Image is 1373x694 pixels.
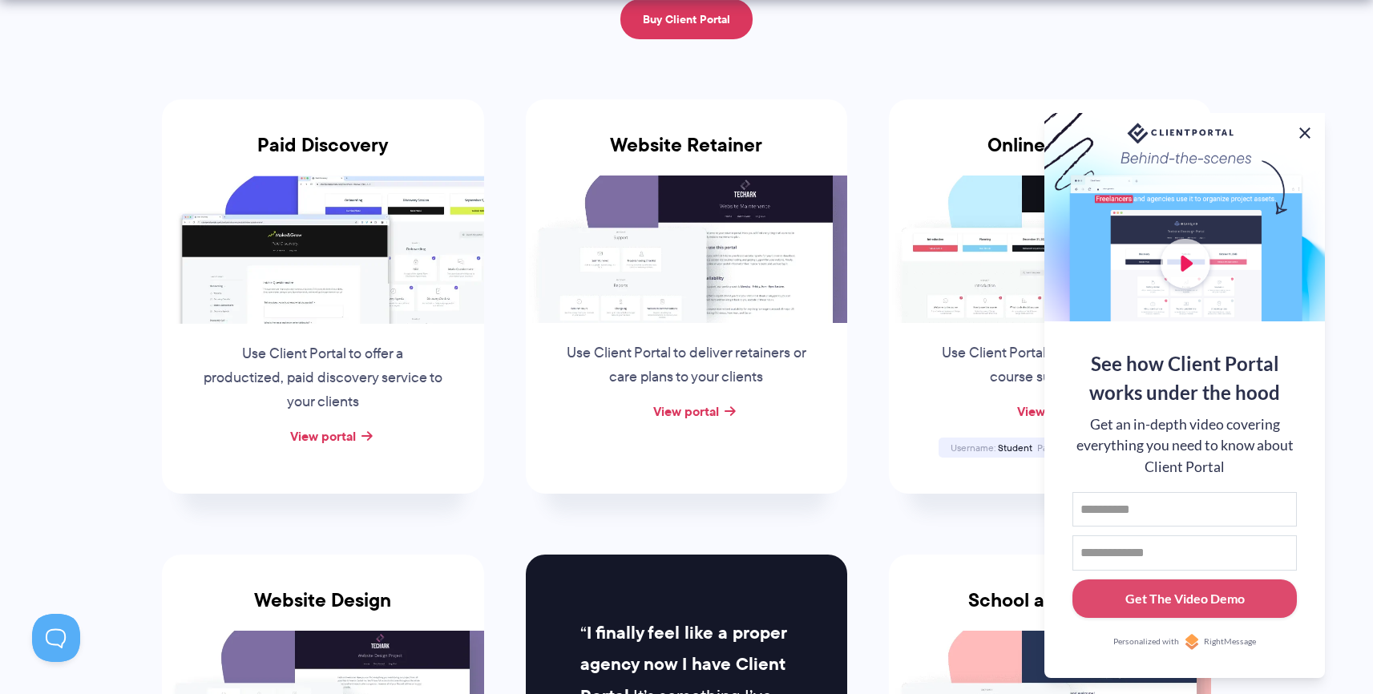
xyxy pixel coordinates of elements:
[951,441,995,454] span: Username
[1017,401,1083,421] a: View portal
[1184,634,1200,650] img: Personalized with RightMessage
[889,134,1211,176] h3: Online Course
[1037,441,1078,454] span: Password
[928,341,1172,389] p: Use Client Portal as a simple online course supplement
[564,341,808,389] p: Use Client Portal to deliver retainers or care plans to your clients
[290,426,356,446] a: View portal
[889,589,1211,631] h3: School and Parent
[1072,349,1297,407] div: See how Client Portal works under the hood
[1113,635,1179,648] span: Personalized with
[1072,414,1297,478] div: Get an in-depth video covering everything you need to know about Client Portal
[201,342,445,414] p: Use Client Portal to offer a productized, paid discovery service to your clients
[32,614,80,662] iframe: Toggle Customer Support
[526,134,848,176] h3: Website Retainer
[1072,634,1297,650] a: Personalized withRightMessage
[162,589,484,631] h3: Website Design
[998,441,1032,454] span: Student
[653,401,719,421] a: View portal
[162,134,484,176] h3: Paid Discovery
[1204,635,1256,648] span: RightMessage
[1072,579,1297,619] button: Get The Video Demo
[1125,589,1245,608] div: Get The Video Demo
